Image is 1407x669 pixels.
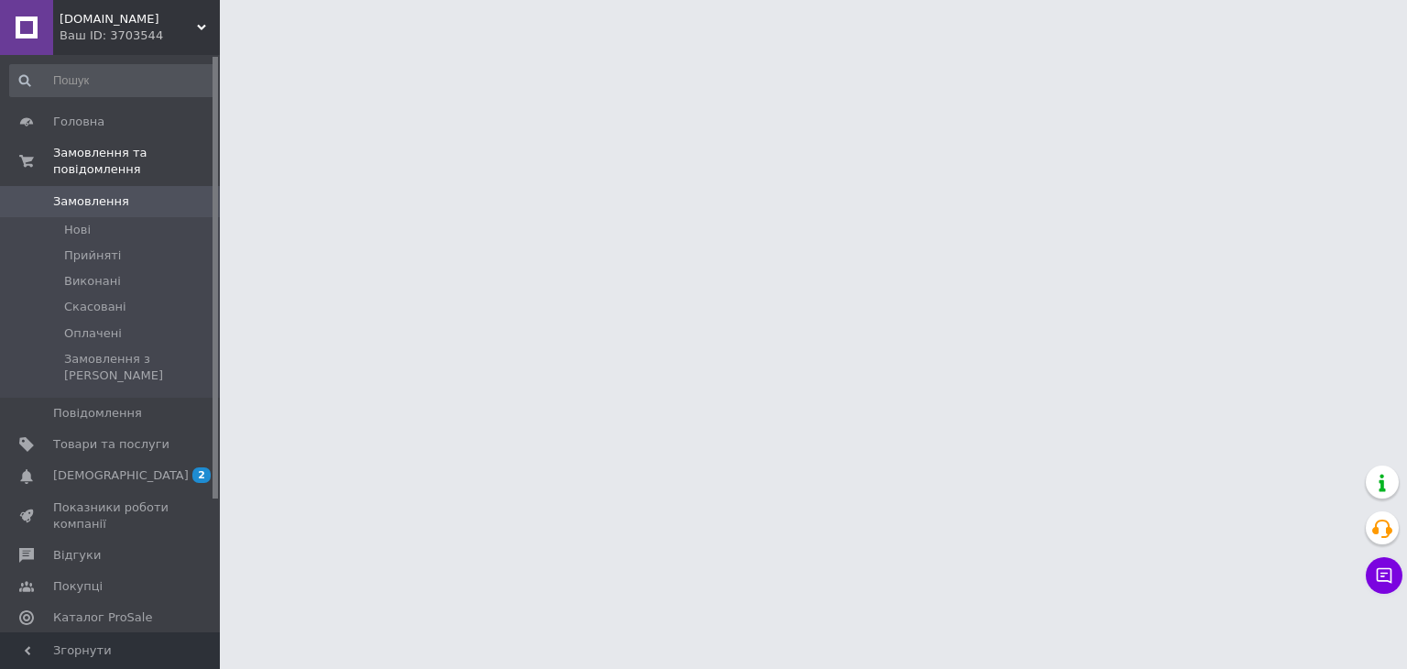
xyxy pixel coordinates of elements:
span: Скасовані [64,299,126,315]
span: Головна [53,114,104,130]
span: 2 [192,467,211,483]
div: Ваш ID: 3703544 [60,27,220,44]
button: Чат з покупцем [1366,557,1402,594]
span: Замовлення [53,193,129,210]
span: Показники роботи компанії [53,499,169,532]
span: Покупці [53,578,103,595]
span: Повідомлення [53,405,142,422]
span: Замовлення з [PERSON_NAME] [64,351,214,384]
span: Виконані [64,273,121,290]
span: Товари та послуги [53,436,169,453]
span: Прийняті [64,247,121,264]
span: [DEMOGRAPHIC_DATA] [53,467,189,484]
span: Нові [64,222,91,238]
span: Оплачені [64,325,122,342]
input: Пошук [9,64,216,97]
span: Замовлення та повідомлення [53,145,220,178]
span: Відгуки [53,547,101,564]
span: Каталог ProSale [53,609,152,626]
span: medvirobi.com.ua [60,11,197,27]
